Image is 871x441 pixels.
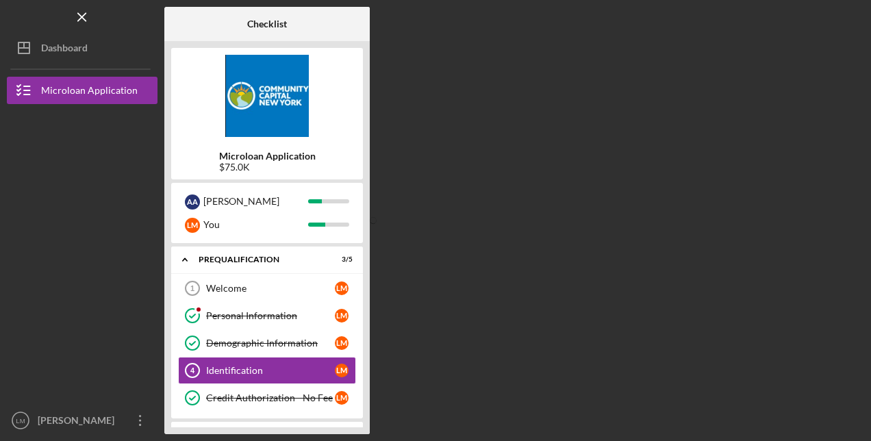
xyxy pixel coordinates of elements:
img: Product logo [171,55,363,137]
tspan: 4 [190,366,195,375]
div: L M [335,364,349,377]
div: L M [335,391,349,405]
div: [PERSON_NAME] [34,407,123,438]
div: $75.0K [219,162,316,173]
div: Credit Authorization - No Fee [206,392,335,403]
div: 3 / 5 [328,255,353,264]
b: Microloan Application [219,151,316,162]
button: Dashboard [7,34,157,62]
div: Identification [206,365,335,376]
div: You [203,213,308,236]
div: [PERSON_NAME] [203,190,308,213]
text: LM [16,417,25,425]
div: Dashboard [41,34,88,65]
div: Welcome [206,283,335,294]
div: Microloan Application [41,77,138,108]
div: L M [335,309,349,323]
a: Personal InformationLM [178,302,356,329]
div: Prequalification [199,255,318,264]
a: Credit Authorization - No FeeLM [178,384,356,412]
a: 4IdentificationLM [178,357,356,384]
a: 1WelcomeLM [178,275,356,302]
div: L M [335,336,349,350]
div: Demographic Information [206,338,335,349]
div: Personal Information [206,310,335,321]
b: Checklist [247,18,287,29]
button: LM[PERSON_NAME] [7,407,157,434]
tspan: 1 [190,284,194,292]
div: A A [185,194,200,210]
div: L M [335,281,349,295]
button: Microloan Application [7,77,157,104]
a: Demographic InformationLM [178,329,356,357]
div: L M [185,218,200,233]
